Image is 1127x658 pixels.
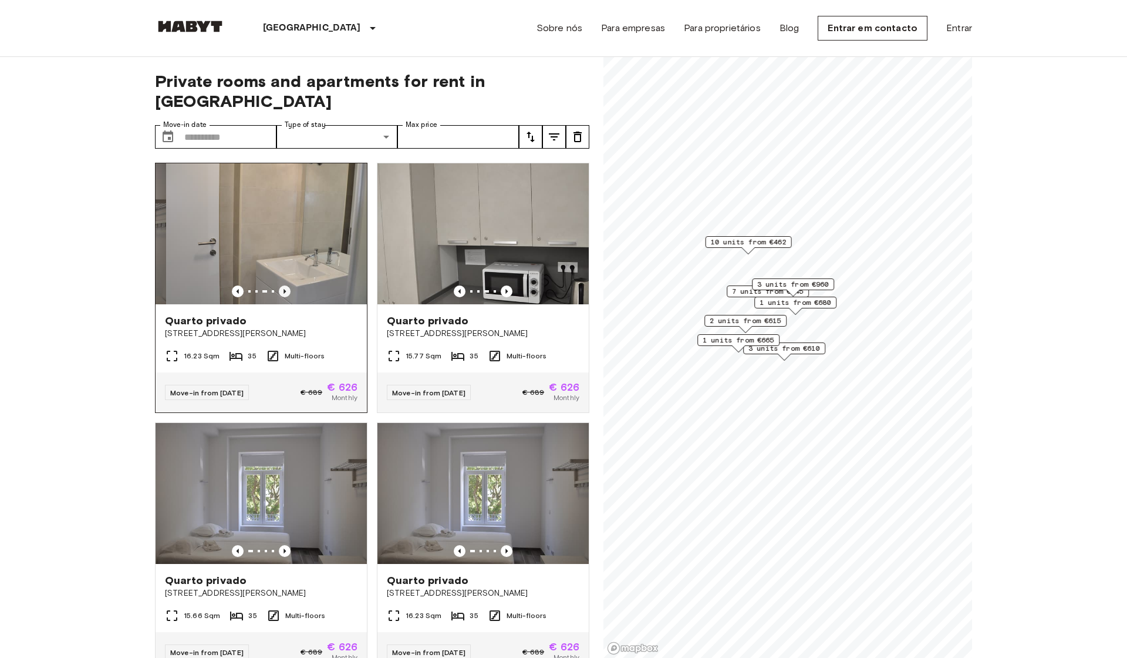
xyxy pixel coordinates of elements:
img: Marketing picture of unit PT-17-010-001-20H [377,423,589,564]
span: Monthly [332,392,357,403]
a: Entrar em contacto [818,16,927,41]
div: Map marker [752,278,834,297]
a: Para empresas [601,21,665,35]
span: 7 units from €545 [732,286,804,297]
span: 3 units from €610 [748,343,820,354]
span: Multi-floors [507,351,547,361]
img: Habyt [155,21,225,32]
span: Move-in from [DATE] [170,648,244,657]
a: Para proprietários [684,21,761,35]
span: [STREET_ADDRESS][PERSON_NAME] [387,328,579,340]
button: Previous image [501,545,512,557]
span: € 626 [549,642,579,652]
span: [STREET_ADDRESS][PERSON_NAME] [387,587,579,599]
label: Type of stay [285,120,326,130]
span: 16.23 Sqm [184,351,220,361]
span: Move-in from [DATE] [392,388,465,397]
img: Marketing picture of unit PT-17-010-001-21H [377,163,589,304]
span: € 626 [549,382,579,392]
button: tune [542,125,566,149]
span: Multi-floors [285,351,325,361]
span: Multi-floors [285,610,326,621]
span: 15.77 Sqm [406,351,441,361]
span: € 689 [522,647,544,657]
button: Previous image [501,286,512,297]
span: € 626 [327,382,357,392]
a: Previous imagePrevious imageQuarto privado[STREET_ADDRESS][PERSON_NAME]15.77 Sqm35Multi-floorsMov... [377,163,589,413]
label: Move-in date [163,120,207,130]
button: Previous image [232,545,244,557]
div: Map marker [706,236,792,254]
span: 3 units from €960 [757,279,829,290]
span: 1 units from €680 [760,297,831,308]
span: Quarto privado [165,314,247,328]
span: 35 [248,610,257,621]
span: € 689 [522,387,544,398]
img: Marketing picture of unit PT-17-010-001-33H [156,423,367,564]
span: 2 units from €615 [710,315,781,326]
div: Map marker [727,286,809,304]
span: Quarto privado [165,573,247,587]
span: Move-in from [DATE] [170,388,244,397]
div: Map marker [743,343,825,361]
button: Previous image [454,545,465,557]
span: Multi-floors [507,610,547,621]
button: Previous image [279,545,291,557]
img: Marketing picture of unit PT-17-010-001-08H [166,163,377,304]
span: 35 [470,351,478,361]
button: Previous image [232,286,244,297]
span: Private rooms and apartments for rent in [GEOGRAPHIC_DATA] [155,71,589,111]
button: tune [566,125,589,149]
button: Choose date [156,125,180,149]
span: € 689 [301,387,322,398]
button: Previous image [279,286,291,297]
div: Map marker [754,297,836,315]
span: € 689 [301,647,322,657]
button: Previous image [454,286,465,297]
span: 16.23 Sqm [406,610,441,621]
span: [STREET_ADDRESS][PERSON_NAME] [165,587,357,599]
span: [STREET_ADDRESS][PERSON_NAME] [165,328,357,340]
a: Entrar [946,21,972,35]
div: Map marker [704,315,787,333]
span: Quarto privado [387,314,468,328]
span: 35 [470,610,478,621]
span: Quarto privado [387,573,468,587]
span: 15.66 Sqm [184,610,220,621]
span: 10 units from €462 [711,237,787,247]
label: Max price [406,120,437,130]
span: Move-in from [DATE] [392,648,465,657]
span: 1 units from €665 [703,335,774,345]
span: 35 [248,351,256,361]
div: Map marker [697,334,780,352]
p: [GEOGRAPHIC_DATA] [263,21,361,35]
a: Blog [780,21,799,35]
a: Marketing picture of unit PT-17-010-001-08HMarketing picture of unit PT-17-010-001-08HPrevious im... [155,163,367,413]
span: € 626 [327,642,357,652]
span: Monthly [554,392,579,403]
a: Mapbox logo [607,642,659,655]
button: tune [519,125,542,149]
a: Sobre nós [536,21,582,35]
